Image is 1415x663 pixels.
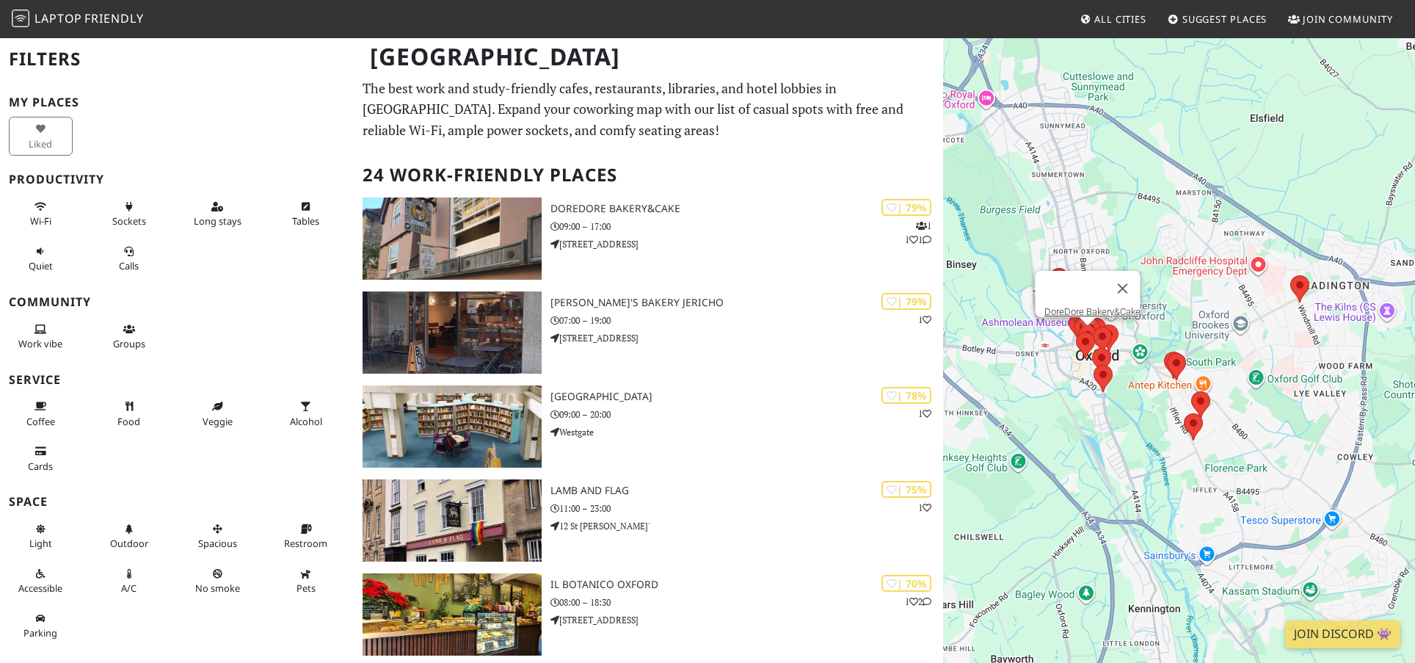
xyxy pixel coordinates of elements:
[186,195,250,233] button: Long stays
[292,214,319,228] span: Work-friendly tables
[12,7,144,32] a: LaptopFriendly LaptopFriendly
[9,439,73,478] button: Cards
[9,562,73,601] button: Accessible
[550,331,944,345] p: [STREET_ADDRESS]
[9,173,345,186] h3: Productivity
[203,415,233,428] span: Veggie
[28,460,53,473] span: Credit cards
[186,562,250,601] button: No smoke
[98,195,161,233] button: Sockets
[274,394,338,433] button: Alcohol
[550,220,944,233] p: 09:00 – 17:00
[881,199,931,216] div: | 79%
[1285,620,1400,648] a: Join Discord 👾
[30,214,51,228] span: Stable Wi-Fi
[290,415,322,428] span: Alcohol
[354,385,943,468] a: Oxfordshire County Library | 78% 1 [GEOGRAPHIC_DATA] 09:00 – 20:00 Westgate
[881,575,931,592] div: | 70%
[1074,6,1152,32] a: All Cities
[550,314,944,327] p: 07:00 – 19:00
[354,573,943,656] a: Il Botanico Oxford | 70% 12 Il Botanico Oxford 08:00 – 18:30 [STREET_ADDRESS]
[274,195,338,233] button: Tables
[9,495,345,509] h3: Space
[98,239,161,278] button: Calls
[121,582,137,595] span: Air conditioned
[905,595,931,609] p: 1 2
[98,517,161,556] button: Outdoor
[358,37,940,77] h1: [GEOGRAPHIC_DATA]
[274,517,338,556] button: Restroom
[195,582,240,595] span: Smoke free
[9,373,345,387] h3: Service
[1282,6,1399,32] a: Join Community
[918,501,931,515] p: 1
[881,293,931,310] div: | 79%
[34,10,82,26] span: Laptop
[9,317,73,356] button: Work vibe
[9,195,73,233] button: Wi-Fi
[354,291,943,374] a: GAIL's Bakery Jericho | 79% 1 [PERSON_NAME]'s Bakery Jericho 07:00 – 19:00 [STREET_ADDRESS]
[1162,6,1273,32] a: Suggest Places
[110,537,148,550] span: Outdoor area
[9,37,345,81] h2: Filters
[117,415,140,428] span: Food
[98,317,161,356] button: Groups
[905,219,931,247] p: 1 1 1
[550,425,944,439] p: Westgate
[550,519,944,533] p: 12 St [PERSON_NAME]'
[23,626,57,640] span: Parking
[550,595,944,609] p: 08:00 – 18:30
[9,394,73,433] button: Coffee
[550,613,944,627] p: [STREET_ADDRESS]
[29,259,53,272] span: Quiet
[1303,12,1393,26] span: Join Community
[363,479,542,562] img: Lamb and Flag
[363,153,934,198] h2: 24 Work-Friendly Places
[881,481,931,498] div: | 75%
[550,485,944,497] h3: Lamb and Flag
[9,606,73,645] button: Parking
[113,337,145,350] span: Group tables
[918,313,931,327] p: 1
[26,415,55,428] span: Coffee
[363,573,542,656] img: Il Botanico Oxford
[297,582,316,595] span: Pet friendly
[354,479,943,562] a: Lamb and Flag | 75% 1 Lamb and Flag 11:00 – 23:00 12 St [PERSON_NAME]'
[363,385,542,468] img: Oxfordshire County Library
[9,239,73,278] button: Quiet
[284,537,327,550] span: Restroom
[274,562,338,601] button: Pets
[98,562,161,601] button: A/C
[29,537,52,550] span: Natural light
[98,394,161,433] button: Food
[550,407,944,421] p: 09:00 – 20:00
[881,387,931,404] div: | 78%
[12,10,29,27] img: LaptopFriendly
[918,407,931,421] p: 1
[550,391,944,403] h3: [GEOGRAPHIC_DATA]
[550,203,944,215] h3: DoreDore Bakery&Cake
[84,10,143,26] span: Friendly
[198,537,237,550] span: Spacious
[9,517,73,556] button: Light
[363,291,542,374] img: GAIL's Bakery Jericho
[1094,12,1146,26] span: All Cities
[1182,12,1267,26] span: Suggest Places
[186,517,250,556] button: Spacious
[550,297,944,309] h3: [PERSON_NAME]'s Bakery Jericho
[550,501,944,515] p: 11:00 – 23:00
[354,198,943,280] a: DoreDore Bakery&Cake | 79% 111 DoreDore Bakery&Cake 09:00 – 17:00 [STREET_ADDRESS]
[186,394,250,433] button: Veggie
[9,295,345,309] h3: Community
[9,95,345,109] h3: My Places
[119,259,139,272] span: Video/audio calls
[194,214,241,228] span: Long stays
[363,198,542,280] img: DoreDore Bakery&Cake
[550,579,944,591] h3: Il Botanico Oxford
[18,582,62,595] span: Accessible
[1105,271,1140,306] button: Close
[550,237,944,251] p: [STREET_ADDRESS]
[1044,306,1140,317] a: DoreDore Bakery&Cake
[18,337,62,350] span: People working
[112,214,146,228] span: Power sockets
